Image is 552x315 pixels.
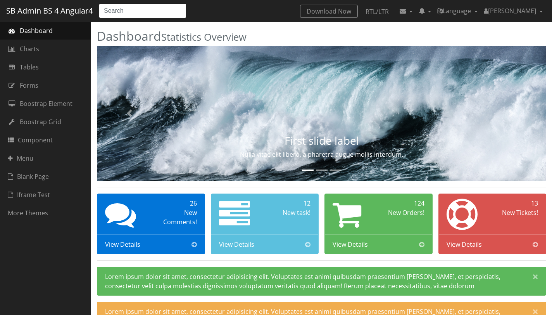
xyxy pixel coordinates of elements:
span: × [533,271,538,282]
div: New Comments! [154,208,197,227]
span: View Details [105,240,140,249]
span: View Details [333,240,368,249]
div: 13 [495,199,538,208]
a: SB Admin BS 4 Angular4 [6,3,93,18]
p: Nulla vitae elit libero, a pharetra augue mollis interdum. [164,150,479,159]
div: 26 [154,199,197,208]
span: Menu [8,154,33,163]
h3: First slide label [164,135,479,147]
a: [PERSON_NAME] [481,3,546,19]
div: 124 [381,199,424,208]
a: RTL/LTR [359,5,395,19]
a: Download Now [300,5,358,18]
h2: Dashboard [97,29,546,43]
button: Close [525,267,546,286]
input: Search [99,3,186,18]
img: Random first slide [97,46,546,181]
span: View Details [219,240,254,249]
a: Language [434,3,481,19]
small: Statistics Overview [161,30,247,44]
div: Lorem ipsum dolor sit amet, consectetur adipisicing elit. Voluptates est animi quibusdam praesent... [97,267,546,296]
span: View Details [447,240,482,249]
div: 12 [267,199,310,208]
div: New Orders! [381,208,424,217]
div: New Tickets! [495,208,538,217]
div: New task! [267,208,310,217]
